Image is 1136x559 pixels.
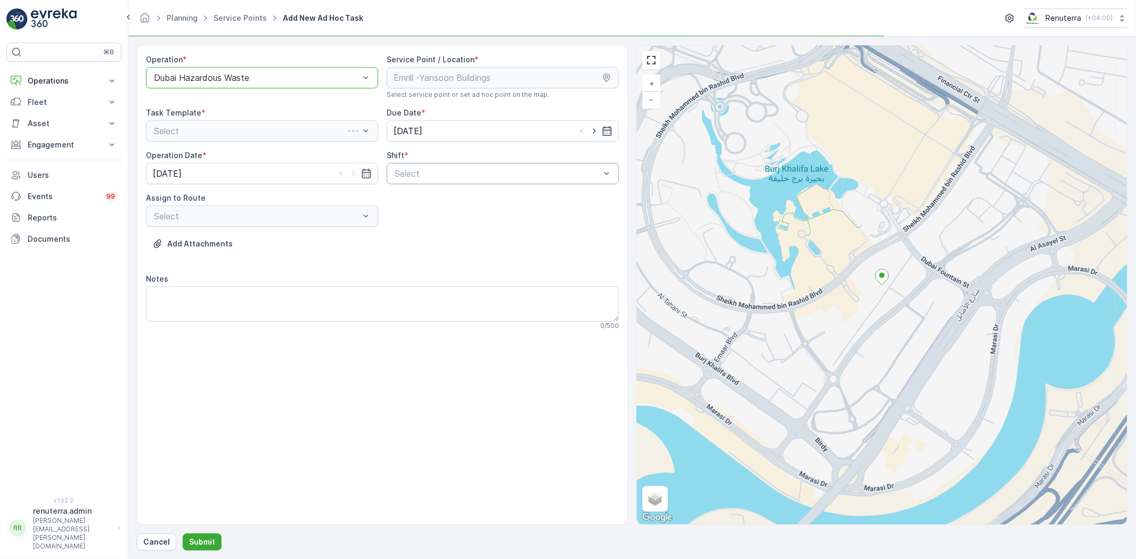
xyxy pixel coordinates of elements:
a: Layers [643,487,667,511]
a: Documents [6,228,121,250]
p: Select [395,167,600,180]
img: logo [6,9,28,30]
label: Operation Date [146,151,202,160]
p: Asset [28,118,100,129]
a: Planning [167,13,198,22]
a: Open this area in Google Maps (opens a new window) [640,511,675,524]
p: Operations [28,76,100,86]
label: Shift [387,151,404,160]
span: v 1.52.2 [6,497,121,504]
span: Select service point or set ad hoc point on the map. [387,91,549,99]
label: Operation [146,55,183,64]
img: logo_light-DOdMpM7g.png [31,9,77,30]
span: − [649,95,655,104]
p: Engagement [28,139,100,150]
p: ⌘B [103,48,114,56]
img: Screenshot_2024-07-26_at_13.33.01.png [1025,12,1041,24]
p: 99 [107,192,115,201]
label: Task Template [146,108,201,117]
input: dd/mm/yyyy [146,163,378,184]
a: Service Points [214,13,267,22]
button: Engagement [6,134,121,155]
a: Reports [6,207,121,228]
p: [PERSON_NAME][EMAIL_ADDRESS][PERSON_NAME][DOMAIN_NAME] [33,516,113,550]
button: Cancel [137,533,176,550]
button: Renuterra(+04:00) [1025,9,1127,28]
p: Reports [28,212,117,223]
p: renuterra.admin [33,506,113,516]
p: Documents [28,234,117,244]
img: Google [640,511,675,524]
p: Events [28,191,98,202]
p: Cancel [143,537,170,547]
div: RR [9,520,26,537]
p: ( +04:00 ) [1085,14,1113,22]
label: Notes [146,274,168,283]
input: Emrill -Yansoon Buildings [387,67,619,88]
button: Asset [6,113,121,134]
a: View Fullscreen [643,52,659,68]
button: Upload File [146,235,239,252]
p: Users [28,170,117,180]
span: Add New Ad Hoc Task [281,13,365,23]
label: Service Point / Location [387,55,475,64]
p: Submit [189,537,215,547]
a: Homepage [139,16,151,25]
a: Zoom In [643,76,659,92]
a: Events99 [6,186,121,207]
button: Submit [183,533,222,550]
a: Zoom Out [643,92,659,108]
a: Users [6,165,121,186]
label: Due Date [387,108,421,117]
button: RRrenuterra.admin[PERSON_NAME][EMAIL_ADDRESS][PERSON_NAME][DOMAIN_NAME] [6,506,121,550]
p: 0 / 500 [600,322,619,330]
p: Renuterra [1045,13,1081,23]
p: Fleet [28,97,100,108]
button: Operations [6,70,121,92]
label: Assign to Route [146,193,206,202]
span: + [649,79,654,88]
input: dd/mm/yyyy [387,120,619,142]
button: Fleet [6,92,121,113]
p: Add Attachments [167,239,233,249]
